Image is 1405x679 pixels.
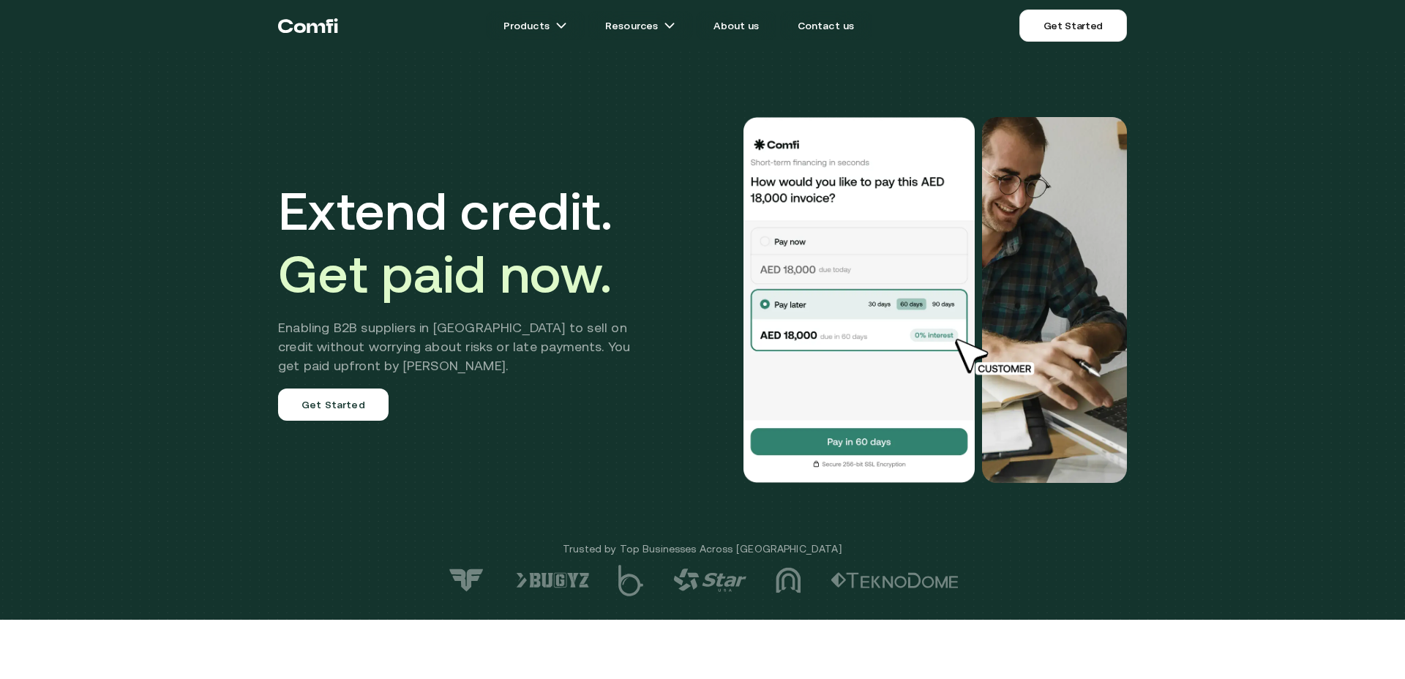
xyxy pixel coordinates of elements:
[944,337,1051,378] img: cursor
[673,569,746,592] img: logo-4
[486,11,585,40] a: Productsarrow icons
[664,20,675,31] img: arrow icons
[742,117,976,483] img: Would you like to pay this AED 18,000.00 invoice?
[831,572,959,588] img: logo-2
[446,568,487,593] img: logo-7
[278,4,338,48] a: Return to the top of the Comfi home page
[982,117,1127,483] img: Would you like to pay this AED 18,000.00 invoice?
[776,567,801,593] img: logo-3
[555,20,567,31] img: arrow icons
[588,11,693,40] a: Resourcesarrow icons
[278,318,652,375] h2: Enabling B2B suppliers in [GEOGRAPHIC_DATA] to sell on credit without worrying about risks or lat...
[516,572,589,588] img: logo-6
[278,389,389,421] a: Get Started
[278,179,652,305] h1: Extend credit.
[278,244,612,304] span: Get paid now.
[1019,10,1127,42] a: Get Started
[780,11,872,40] a: Contact us
[696,11,776,40] a: About us
[618,565,644,596] img: logo-5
